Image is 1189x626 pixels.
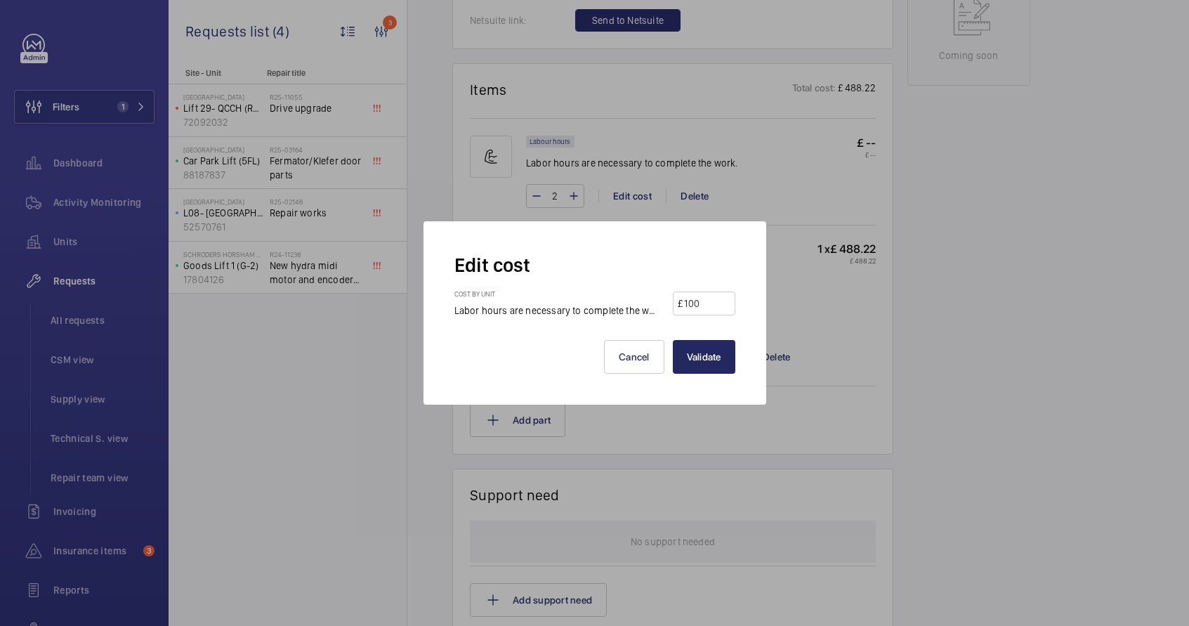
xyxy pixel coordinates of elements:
[604,340,664,374] button: Cancel
[673,340,735,374] button: Validate
[454,289,674,304] h3: Cost by unit
[454,252,735,278] h2: Edit cost
[678,296,683,311] div: £
[454,305,666,316] span: Labor hours are necessary to complete the work.
[683,292,730,315] input: --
